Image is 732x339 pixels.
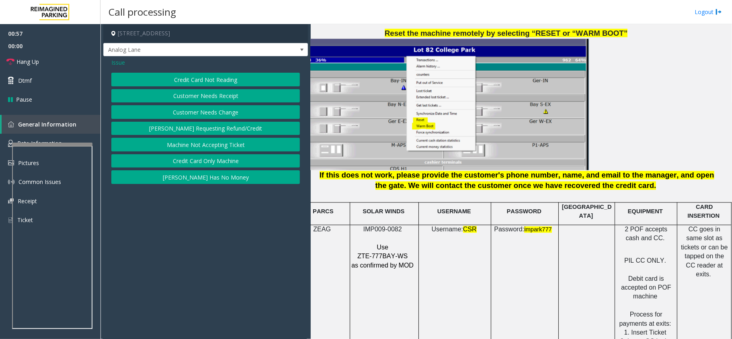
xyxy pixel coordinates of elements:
[357,253,408,260] span: ZTE-777BAY-WS
[8,179,14,185] img: 'icon'
[625,226,667,242] span: 2 POF accepts cash and CC.
[437,208,471,215] span: USERNAME
[526,227,552,233] span: mpark777
[299,39,589,170] img: 6a5207beee5048beaeece4d904780550.jpg
[111,122,300,135] button: [PERSON_NAME] Requesting Refund/Credit
[16,57,39,66] span: Hang Up
[8,198,14,204] img: 'icon'
[313,226,331,233] span: ZEAG
[103,24,308,43] h4: [STREET_ADDRESS]
[18,120,76,128] span: General Information
[363,226,402,233] span: IMP009-0082
[313,208,333,215] span: PARCS
[408,182,656,190] span: We will contact the customer once we have recovered the credit card.
[104,43,267,56] span: Analog Lane
[463,226,477,233] span: CSR
[507,208,541,215] span: PASSWORD
[320,171,714,190] span: If this does not work, please provide the customer's phone number, name, and email to the manager...
[2,115,100,134] a: General Information
[432,226,463,233] span: Username:
[8,160,14,165] img: 'icon'
[716,8,722,16] img: logout
[17,139,62,147] span: Rate Information
[111,154,300,168] button: Credit Card Only Machine
[105,2,180,22] h3: Call processing
[111,58,125,67] span: Issue
[524,226,526,233] span: i
[8,140,13,147] img: 'icon'
[562,204,612,219] span: [GEOGRAPHIC_DATA]
[351,262,414,269] span: as confirmed by MOD
[111,105,300,119] button: Customer Needs Change
[16,95,32,104] span: Pause
[377,244,388,251] span: Use
[111,73,300,86] button: Credit Card Not Reading
[681,226,728,278] span: CC goes in same slot as tickets or can be tapped on the CC reader at exits.
[111,89,300,103] button: Customer Needs Receipt
[619,311,671,327] span: Process for payments at exits:
[8,121,14,127] img: 'icon'
[111,170,300,184] button: [PERSON_NAME] Has No Money
[624,257,666,264] span: PIL CC ONLY.
[8,216,13,224] img: 'icon'
[111,138,300,151] button: Machine Not Accepting Ticket
[695,8,722,16] a: Logout
[621,276,671,300] span: Debit card is accepted on POF machine
[363,208,404,215] span: SOLAR WINDS
[624,329,666,336] span: 1. Insert Ticket
[687,204,720,219] span: CARD INSERTION
[18,76,32,85] span: Dtmf
[628,208,663,215] span: EQUIPMENT
[494,226,524,233] span: Password:
[385,29,627,37] span: Reset the machine remotely by selecting “RESET or “WARM BOOT”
